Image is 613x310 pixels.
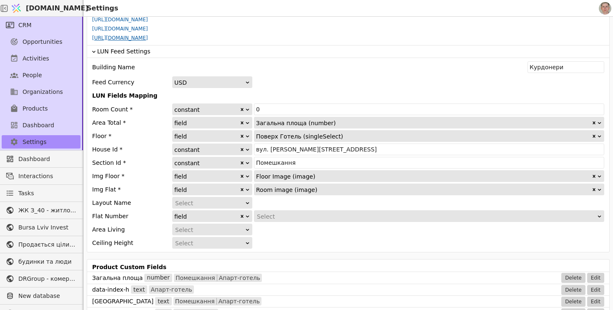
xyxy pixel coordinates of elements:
div: Flat Number [92,210,128,222]
a: [URL][DOMAIN_NAME] [92,35,148,41]
span: Activities [23,54,49,63]
div: Room image (image) [256,184,591,195]
div: House Id * [92,144,123,155]
span: DRGroup - комерційна нерухоомість [18,275,76,283]
a: Products [2,102,80,115]
a: Activities [2,52,80,65]
div: constant [174,157,239,169]
a: будинки та люди [2,255,80,268]
p: Product Custom Fields [87,263,609,272]
div: Layout Name [92,197,131,209]
div: USD [174,77,245,88]
div: Ceiling Height [92,237,133,249]
span: Organizations [23,88,63,96]
div: field [174,171,239,182]
span: Помешкання [174,275,217,281]
span: Interactions [18,172,76,181]
div: Select [175,237,244,249]
a: Bursa Lviv Invest [2,221,80,234]
div: Section Id * [92,157,126,169]
a: Dashboard [2,118,80,132]
span: Апарт-готель [149,286,193,293]
a: Opportunities [2,35,80,48]
span: CRM [18,21,32,30]
span: Dashboard [18,155,76,164]
div: Select [175,224,244,236]
button: Delete [561,285,585,295]
a: People [2,68,80,82]
a: [DOMAIN_NAME] [8,0,83,16]
div: Area Total * [92,117,126,129]
a: CRM [2,18,80,32]
button: Delete [561,297,585,307]
div: field [174,117,239,129]
a: Interactions [2,169,80,183]
button: Edit [587,297,604,307]
div: Поверх Готель (singleSelect) [256,131,591,141]
div: Feed Currency [92,76,134,88]
div: Select [257,211,596,222]
span: [GEOGRAPHIC_DATA] [92,297,153,306]
div: Room Count * [92,103,133,115]
div: constant [174,104,239,116]
span: Tasks [18,189,34,198]
div: Img Floor * [92,170,124,182]
span: LUN Feed Settings [97,47,606,56]
div: field [174,131,239,142]
button: Edit [587,273,604,283]
span: Апарт-готель [216,298,261,305]
span: People [23,71,42,80]
span: Products [23,104,48,113]
span: будинки та люди [18,257,76,266]
a: Settings [2,135,80,149]
div: Floor Image (image) [256,171,591,181]
div: text [155,297,172,305]
a: Organizations [2,85,80,98]
a: Dashboard [2,152,80,166]
button: Edit [587,285,604,295]
span: Dashboard [23,121,54,130]
div: Area Living [92,224,125,235]
span: data-index-h [92,285,129,294]
button: Delete [561,273,585,283]
span: Помешкання [173,298,216,305]
a: [URL][DOMAIN_NAME] [92,17,148,23]
div: field [174,211,239,222]
span: Settings [23,138,46,146]
span: Opportunities [23,38,63,46]
div: number [144,274,172,282]
div: Select [175,197,244,209]
span: New database [18,292,76,300]
span: ЖК З_40 - житлова та комерційна нерухомість класу Преміум [18,206,76,215]
span: Продається цілий будинок [PERSON_NAME] нерухомість [18,240,76,249]
span: Bursa Lviv Invest [18,223,76,232]
h2: Settings [83,3,118,13]
div: Floor * [92,130,111,142]
div: Building Name [92,61,135,73]
span: Загальна площа [92,274,143,282]
img: Logo [10,0,23,16]
div: Загальна площа (number) [256,117,591,128]
a: DRGroup - комерційна нерухоомість [2,272,80,285]
span: [DOMAIN_NAME] [26,3,88,13]
a: Продається цілий будинок [PERSON_NAME] нерухомість [2,238,80,251]
a: [URL][DOMAIN_NAME] [92,26,148,32]
div: constant [174,144,239,156]
div: text [131,285,148,294]
div: Img Flat * [92,184,121,195]
img: 1560949290925-CROPPED-IMG_0201-2-.jpg [599,2,611,15]
a: Tasks [2,187,80,200]
a: New database [2,289,80,302]
span: Апарт-готель [217,275,262,281]
a: ЖК З_40 - житлова та комерційна нерухомість класу Преміум [2,204,80,217]
div: field [174,184,239,196]
p: LUN Fields Mapping [92,91,604,100]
